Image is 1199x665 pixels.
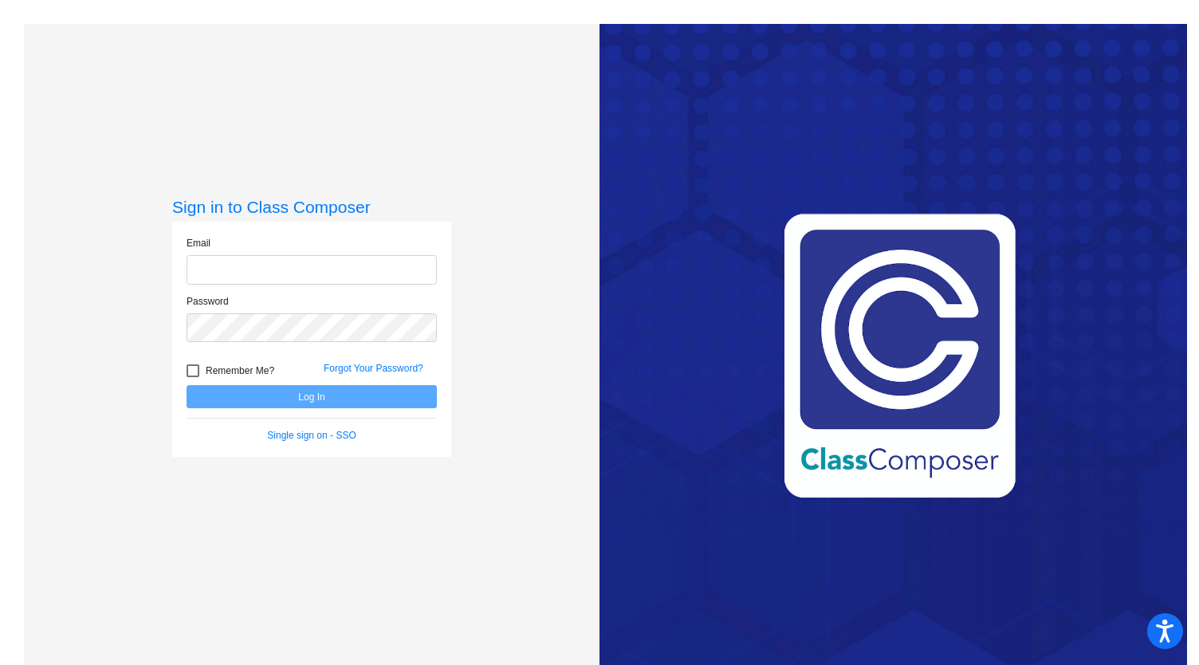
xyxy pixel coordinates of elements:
label: Password [187,294,229,309]
span: Remember Me? [206,361,274,380]
a: Single sign on - SSO [267,430,356,441]
a: Forgot Your Password? [324,363,423,374]
h3: Sign in to Class Composer [172,197,451,217]
label: Email [187,236,210,250]
button: Log In [187,385,437,408]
